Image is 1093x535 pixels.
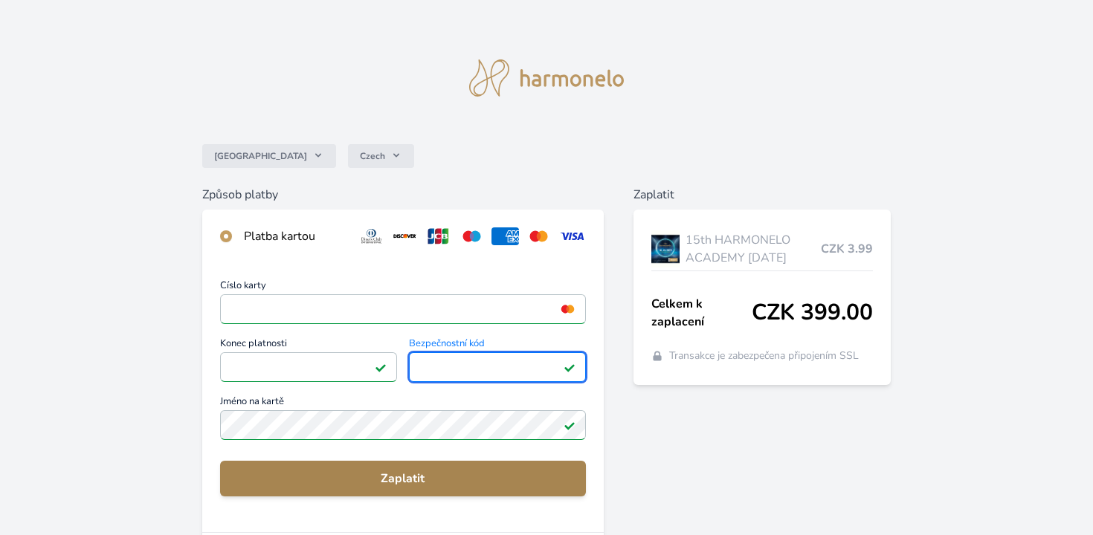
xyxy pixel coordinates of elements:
img: visa.svg [558,227,586,245]
button: Czech [348,144,414,168]
span: Czech [360,150,385,162]
span: Číslo karty [220,281,586,294]
span: CZK 399.00 [752,299,873,326]
img: diners.svg [358,227,385,245]
span: Transakce je zabezpečena připojením SSL [669,348,859,363]
span: [GEOGRAPHIC_DATA] [214,150,307,162]
h6: Způsob platby [202,186,604,204]
button: Zaplatit [220,461,586,496]
span: Konec platnosti [220,339,397,352]
button: [GEOGRAPHIC_DATA] [202,144,336,168]
span: Bezpečnostní kód [409,339,586,352]
img: mc.svg [525,227,552,245]
img: logo.svg [469,59,624,97]
iframe: Iframe pro číslo karty [227,299,579,320]
span: CZK 3.99 [821,240,873,258]
img: maestro.svg [458,227,486,245]
span: Zaplatit [232,470,574,487]
img: Platné pole [564,361,575,373]
span: Celkem k zaplacení [651,295,752,331]
iframe: Iframe pro bezpečnostní kód [416,357,579,377]
img: Platné pole [564,419,575,431]
iframe: Iframe pro datum vypršení platnosti [227,357,390,377]
h6: Zaplatit [633,186,892,204]
span: 15th HARMONELO ACADEMY [DATE] [686,231,822,267]
img: amex.svg [491,227,519,245]
img: AKADEMIE_2025_virtual_1080x1080_ticket-lo.jpg [651,230,680,267]
div: Platba kartou [244,227,346,245]
img: Platné pole [375,361,387,373]
img: mc [558,302,578,316]
span: Jméno na kartě [220,397,586,410]
input: Jméno na kartěPlatné pole [220,410,586,440]
img: jcb.svg [425,227,452,245]
img: discover.svg [391,227,419,245]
